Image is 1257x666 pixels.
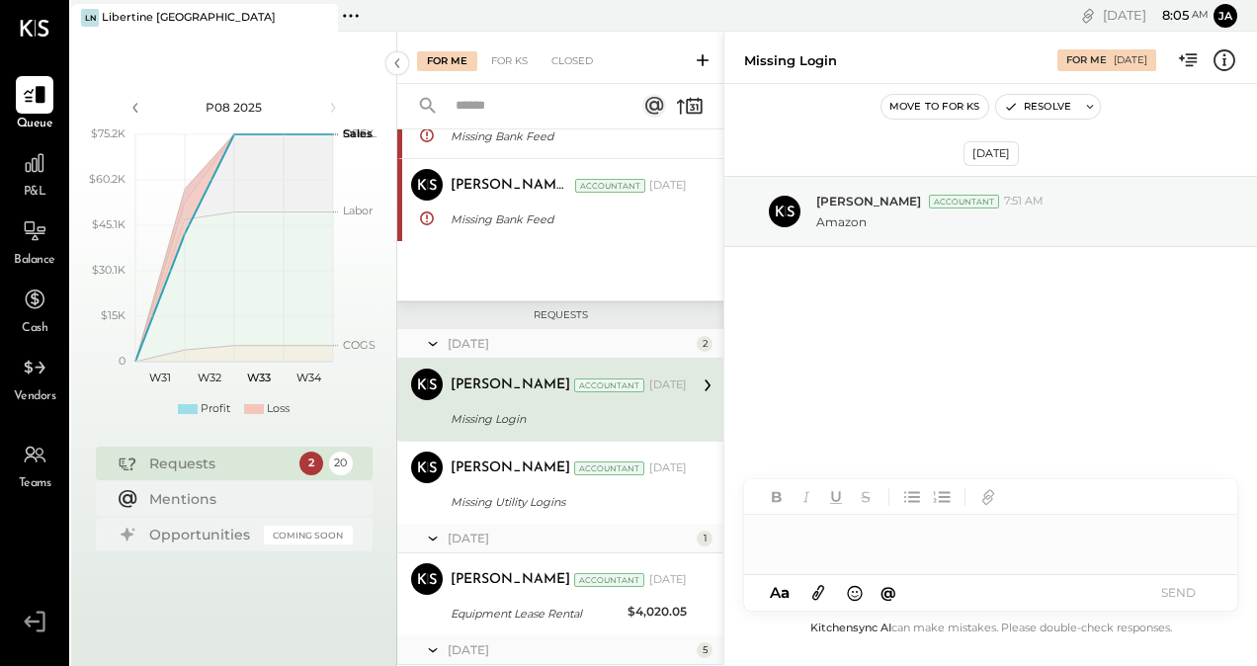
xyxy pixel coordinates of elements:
button: Ordered List [929,484,955,510]
button: Resolve [996,95,1079,119]
span: P&L [24,184,46,202]
div: Requests [407,308,713,322]
div: Accountant [574,461,644,475]
div: Missing Bank Feed [451,126,681,146]
div: [DATE] [649,377,687,393]
span: Queue [17,116,53,133]
div: Missing Bank Feed [451,209,681,229]
span: Cash [22,320,47,338]
div: [DATE] [448,335,692,352]
button: Strikethrough [853,484,879,510]
span: 7:51 AM [1004,194,1044,209]
text: $15K [101,308,126,322]
span: Teams [19,475,51,493]
span: Vendors [14,388,56,406]
button: Bold [764,484,790,510]
div: P08 2025 [150,99,318,116]
div: [DATE] [649,178,687,194]
text: $75.2K [91,126,126,140]
div: Missing Utility Logins [451,492,681,512]
div: 2 [697,336,712,352]
div: Accountant [574,573,644,587]
div: [PERSON_NAME] Raloti [451,176,571,196]
div: For Me [1066,53,1107,67]
div: [DATE] [1103,6,1209,25]
button: ja [1214,4,1237,28]
div: Accountant [575,179,645,193]
button: Move to for ks [881,95,988,119]
div: For Me [417,51,477,71]
div: Accountant [574,378,644,392]
div: Accountant [929,195,999,208]
div: [PERSON_NAME] [451,375,570,395]
a: Cash [1,281,68,338]
div: 20 [329,452,353,475]
div: $4,020.05 [628,602,687,622]
div: [DATE] [448,530,692,546]
a: Balance [1,212,68,270]
div: Requests [149,454,290,473]
div: Missing Login [744,51,837,70]
text: 0 [119,354,126,368]
a: Vendors [1,349,68,406]
div: Closed [542,51,603,71]
span: am [1192,8,1209,22]
span: @ [880,583,896,602]
button: Add URL [975,484,1001,510]
div: [DATE] [448,641,692,658]
p: Amazon [816,213,867,230]
div: copy link [1078,5,1098,26]
text: $60.2K [89,172,126,186]
div: [DATE] [649,572,687,588]
div: Opportunities [149,525,254,544]
div: Mentions [149,489,343,509]
text: W34 [295,371,321,384]
text: Labor [343,204,373,217]
button: Underline [823,484,849,510]
a: Teams [1,436,68,493]
button: Aa [764,582,796,604]
button: SEND [1138,579,1217,606]
a: Queue [1,76,68,133]
div: Libertine [GEOGRAPHIC_DATA] [102,10,276,26]
div: [DATE] [649,460,687,476]
div: 5 [697,642,712,658]
text: W33 [247,371,271,384]
button: @ [875,580,902,605]
div: Equipment Lease Rental [451,604,622,624]
div: [DATE] [964,141,1019,166]
span: 8 : 05 [1149,6,1189,25]
text: $45.1K [92,217,126,231]
text: Sales [343,126,373,140]
div: [PERSON_NAME] [451,458,570,478]
span: Balance [14,252,55,270]
text: W32 [198,371,221,384]
span: a [781,583,790,602]
text: $30.1K [92,263,126,277]
div: Profit [201,401,230,417]
div: 1 [697,531,712,546]
div: Coming Soon [264,526,353,544]
div: Loss [267,401,290,417]
div: 2 [299,452,323,475]
text: W31 [149,371,171,384]
span: [PERSON_NAME] [816,193,921,209]
a: P&L [1,144,68,202]
button: Unordered List [899,484,925,510]
text: COGS [343,338,376,352]
div: For KS [481,51,538,71]
div: LN [81,9,99,27]
button: Italic [794,484,819,510]
div: Missing Login [451,409,681,429]
div: [DATE] [1114,53,1147,67]
div: [PERSON_NAME] [451,570,570,590]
